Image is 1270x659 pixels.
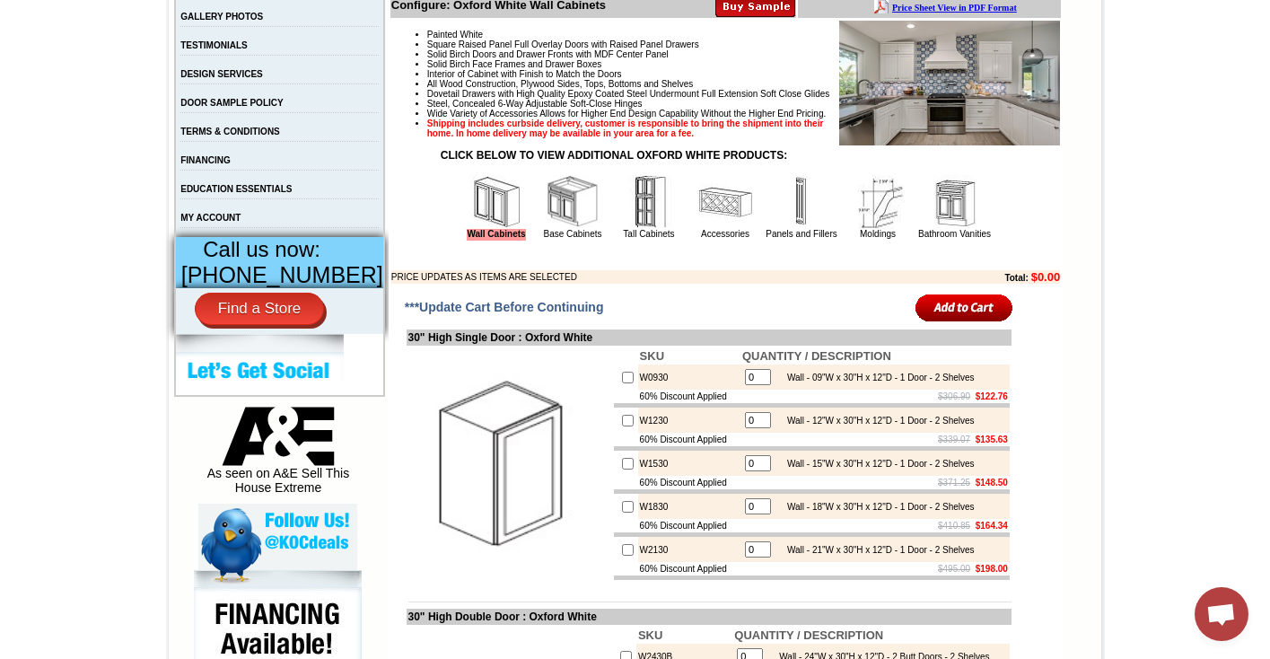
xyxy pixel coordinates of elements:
[180,127,280,136] a: TERMS & CONDITIONS
[427,109,826,119] span: Wide Variety of Accessories Allows for Higher End Design Capability Without the Higher End Pricing.
[638,390,740,403] td: 60% Discount Applied
[938,435,970,444] s: $339.07
[766,229,836,239] a: Panels and Fillers
[467,229,525,241] a: Wall Cabinets
[638,628,662,642] b: SKU
[180,69,263,79] a: DESIGN SERVICES
[638,451,740,476] td: W1530
[976,478,1008,488] b: $148.50
[976,564,1008,574] b: $198.00
[180,213,241,223] a: MY ACCOUNT
[72,82,118,100] td: Alabaster Shaker
[198,407,357,504] div: As seen on A&E Sell This House Extreme
[405,300,604,314] span: ***Update Cart Before Continuing
[180,40,247,50] a: TESTIMONIALS
[469,175,523,229] img: Wall Cabinets
[180,12,263,22] a: GALLERY PHOTOS
[938,521,970,531] s: $410.85
[638,494,740,519] td: W1830
[623,229,674,239] a: Tall Cabinets
[546,175,600,229] img: Base Cabinets
[976,391,1008,401] b: $122.76
[543,229,601,239] a: Base Cabinets
[851,175,905,229] img: Moldings
[938,564,970,574] s: $495.00
[915,293,1013,322] input: Add to Cart
[778,416,975,426] div: Wall - 12"W x 30"H x 12"D - 1 Door - 2 Shelves
[283,82,328,100] td: Bellmonte Maple
[328,50,331,51] img: spacer.gif
[280,50,283,51] img: spacer.gif
[120,82,175,101] td: [PERSON_NAME] Yellow Walnut
[638,433,740,446] td: 60% Discount Applied
[180,184,292,194] a: EDUCATION ESSENTIALS
[427,119,824,138] strong: Shipping includes curbside delivery, customer is responsible to bring the shipment into their hom...
[427,59,602,69] span: Solid Birch Face Frames and Drawer Boxes
[175,50,178,51] img: spacer.gif
[427,30,483,40] span: Painted White
[427,89,830,99] span: Dovetail Drawers with High Quality Epoxy Coated Steel Undermount Full Extension Soft Close Glides
[638,519,740,532] td: 60% Discount Applied
[391,270,907,284] td: PRICE UPDATES AS ITEMS ARE SELECTED
[21,7,145,17] b: Price Sheet View in PDF Format
[407,609,1012,625] td: 30" High Double Door : Oxford White
[181,262,383,287] span: [PHONE_NUMBER]
[234,82,280,100] td: Baycreek Gray
[331,82,386,101] td: [PERSON_NAME] Blue Shaker
[427,49,669,59] span: Solid Birch Doors and Drawer Fronts with MDF Center Panel
[427,69,622,79] span: Interior of Cabinet with Finish to Match the Doors
[180,98,283,108] a: DOOR SAMPLE POLICY
[698,175,752,229] img: Accessories
[778,502,975,512] div: Wall - 18"W x 30"H x 12"D - 1 Door - 2 Shelves
[778,545,975,555] div: Wall - 21"W x 30"H x 12"D - 1 Door - 2 Shelves
[203,237,320,261] span: Call us now:
[441,149,787,162] strong: CLICK BELOW TO VIEW ADDITIONAL OXFORD WHITE PRODUCTS:
[1195,587,1248,641] div: Open chat
[927,175,981,229] img: Bathroom Vanities
[195,293,325,325] a: Find a Store
[638,562,740,576] td: 60% Discount Applied
[407,329,1012,346] td: 30" High Single Door : Oxford White
[976,435,1008,444] b: $135.63
[938,478,970,488] s: $371.25
[778,459,975,469] div: Wall - 15"W x 30"H x 12"D - 1 Door - 2 Shelves
[3,4,17,19] img: pdf.png
[408,363,610,565] img: 30'' High Single Door
[742,349,891,363] b: QUANTITY / DESCRIPTION
[427,99,643,109] span: Steel, Concealed 6-Way Adjustable Soft-Close Hinges
[69,50,72,51] img: spacer.gif
[638,365,740,390] td: W0930
[118,50,120,51] img: spacer.gif
[938,391,970,401] s: $306.90
[775,175,828,229] img: Panels and Fillers
[734,628,883,642] b: QUANTITY / DESCRIPTION
[778,373,975,382] div: Wall - 09"W x 30"H x 12"D - 1 Door - 2 Shelves
[640,349,664,363] b: SKU
[1031,270,1061,284] b: $0.00
[427,79,693,89] span: All Wood Construction, Plywood Sides, Tops, Bottoms and Shelves
[427,40,699,49] span: Square Raised Panel Full Overlay Doors with Raised Panel Drawers
[232,50,234,51] img: spacer.gif
[638,537,740,562] td: W2130
[178,82,232,101] td: [PERSON_NAME] White Shaker
[638,408,740,433] td: W1230
[180,155,231,165] a: FINANCING
[622,175,676,229] img: Tall Cabinets
[1004,273,1028,283] b: Total:
[839,21,1060,145] img: Product Image
[638,476,740,489] td: 60% Discount Applied
[701,229,749,239] a: Accessories
[976,521,1008,531] b: $164.34
[21,3,145,18] a: Price Sheet View in PDF Format
[860,229,896,239] a: Moldings
[918,229,991,239] a: Bathroom Vanities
